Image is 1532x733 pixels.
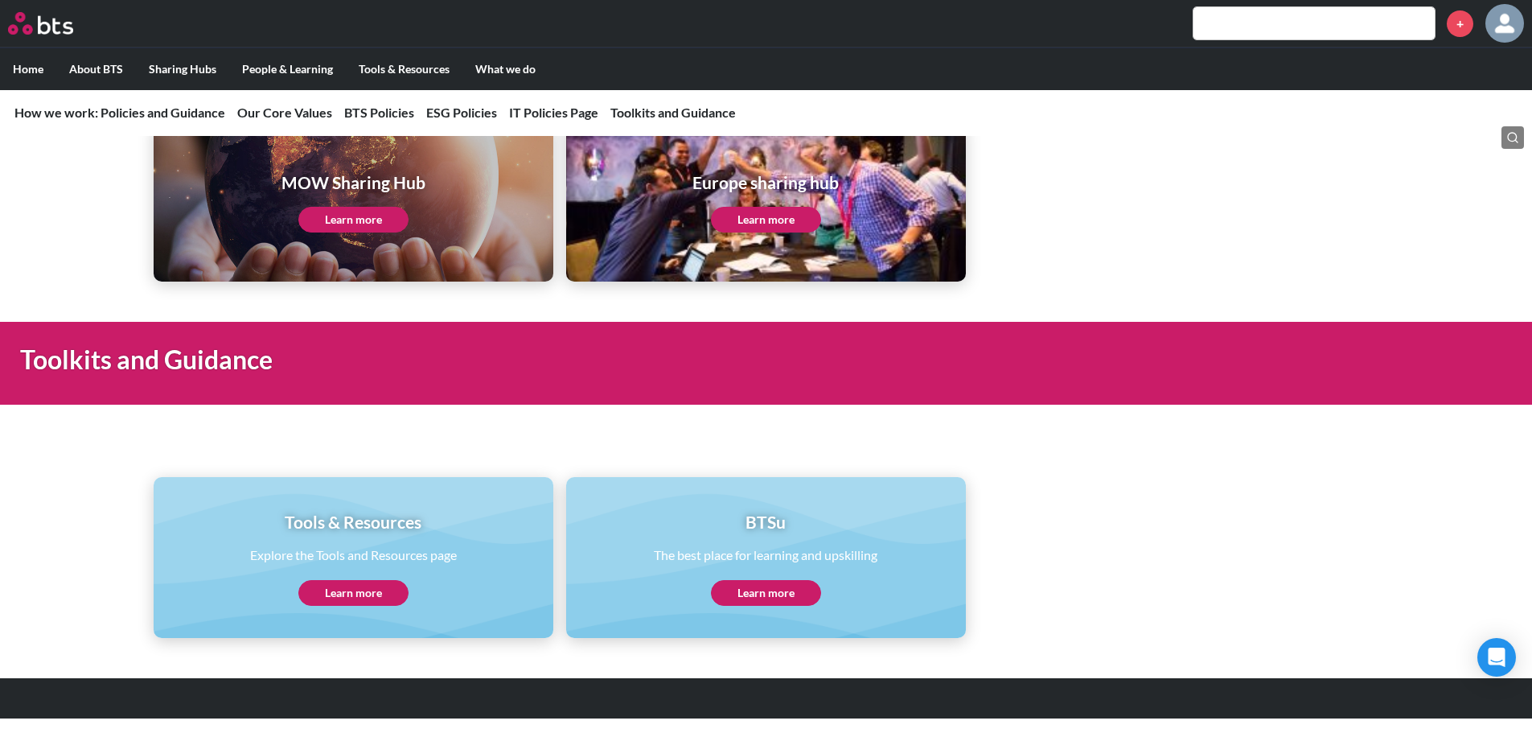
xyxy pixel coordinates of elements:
[250,510,457,533] h1: Tools & Resources
[8,12,103,35] a: Go home
[711,207,821,233] a: Learn more
[298,207,409,233] a: Learn more
[344,105,414,120] a: BTS Policies
[8,12,73,35] img: BTS Logo
[20,342,1064,378] h1: Toolkits and Guidance
[136,48,229,90] label: Sharing Hubs
[229,48,346,90] label: People & Learning
[509,105,598,120] a: IT Policies Page
[654,510,877,533] h1: BTSu
[56,48,136,90] label: About BTS
[14,105,225,120] a: How we work: Policies and Guidance
[711,580,821,606] a: Learn more
[281,171,425,194] h1: MOW Sharing Hub
[426,105,497,120] a: ESG Policies
[250,546,457,564] p: Explore the Tools and Resources page
[298,580,409,606] a: Learn more
[654,546,877,564] p: The best place for learning and upskilling
[346,48,462,90] label: Tools & Resources
[692,171,839,194] h1: Europe sharing hub
[1447,10,1473,37] a: +
[1485,4,1524,43] img: Motolani Osinowo
[1485,4,1524,43] a: Profile
[1477,638,1516,677] div: Open Intercom Messenger
[610,105,736,120] a: Toolkits and Guidance
[237,105,332,120] a: Our Core Values
[462,48,548,90] label: What we do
